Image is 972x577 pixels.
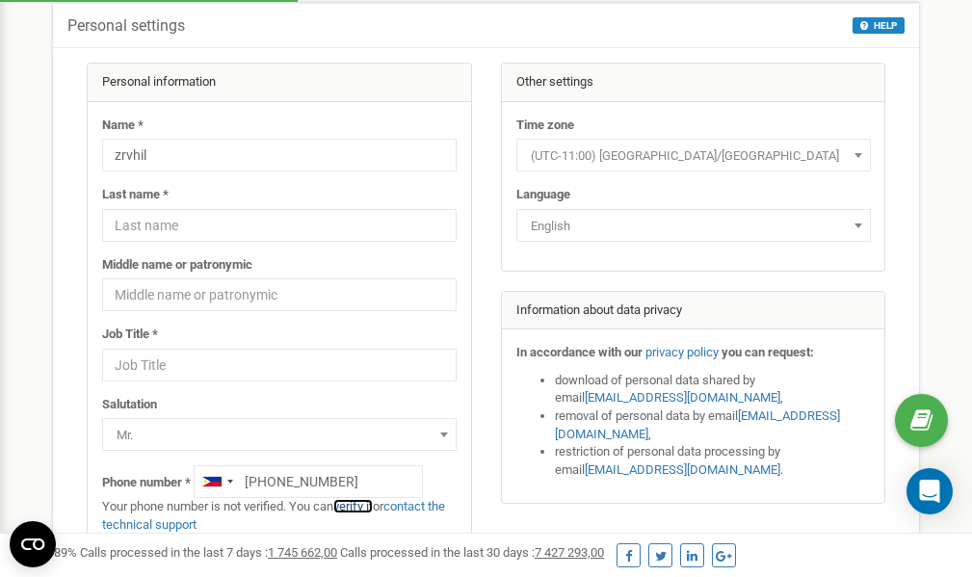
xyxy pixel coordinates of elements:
[906,468,953,514] div: Open Intercom Messenger
[80,545,337,560] span: Calls processed in the last 7 days :
[516,117,574,135] label: Time zone
[102,278,457,311] input: Middle name or patronymic
[102,209,457,242] input: Last name
[268,545,337,560] u: 1 745 662,00
[102,498,457,534] p: Your phone number is not verified. You can or
[340,545,604,560] span: Calls processed in the last 30 days :
[722,345,814,359] strong: you can request:
[102,418,457,451] span: Mr.
[102,499,445,532] a: contact the technical support
[502,292,885,330] div: Information about data privacy
[102,139,457,171] input: Name
[102,256,252,275] label: Middle name or patronymic
[10,521,56,567] button: Open CMP widget
[102,326,158,344] label: Job Title *
[88,64,471,102] div: Personal information
[102,186,169,204] label: Last name *
[585,390,780,405] a: [EMAIL_ADDRESS][DOMAIN_NAME]
[555,407,871,443] li: removal of personal data by email ,
[535,545,604,560] u: 7 427 293,00
[102,349,457,381] input: Job Title
[102,117,144,135] label: Name *
[555,372,871,407] li: download of personal data shared by email ,
[102,396,157,414] label: Salutation
[523,143,864,170] span: (UTC-11:00) Pacific/Midway
[555,408,840,441] a: [EMAIL_ADDRESS][DOMAIN_NAME]
[102,474,191,492] label: Phone number *
[333,499,373,513] a: verify it
[516,345,643,359] strong: In accordance with our
[853,17,905,34] button: HELP
[502,64,885,102] div: Other settings
[555,443,871,479] li: restriction of personal data processing by email .
[516,186,570,204] label: Language
[585,462,780,477] a: [EMAIL_ADDRESS][DOMAIN_NAME]
[109,422,450,449] span: Mr.
[523,213,864,240] span: English
[67,17,185,35] h5: Personal settings
[516,209,871,242] span: English
[194,465,423,498] input: +1-800-555-55-55
[645,345,719,359] a: privacy policy
[195,466,239,497] div: Telephone country code
[516,139,871,171] span: (UTC-11:00) Pacific/Midway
